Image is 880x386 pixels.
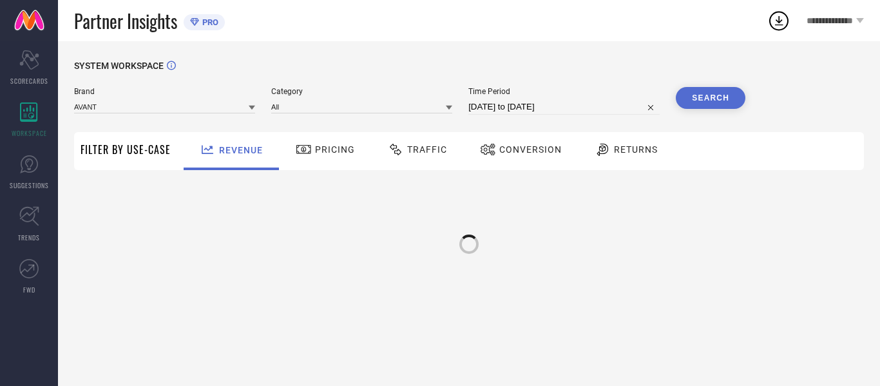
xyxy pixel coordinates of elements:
span: Returns [614,144,658,155]
span: PRO [199,17,218,27]
button: Search [676,87,745,109]
span: SUGGESTIONS [10,180,49,190]
span: SCORECARDS [10,76,48,86]
span: Category [271,87,452,96]
span: Brand [74,87,255,96]
span: Traffic [407,144,447,155]
span: SYSTEM WORKSPACE [74,61,164,71]
span: WORKSPACE [12,128,47,138]
span: Partner Insights [74,8,177,34]
span: TRENDS [18,233,40,242]
span: Pricing [315,144,355,155]
div: Open download list [767,9,790,32]
span: FWD [23,285,35,294]
span: Filter By Use-Case [81,142,171,157]
span: Revenue [219,145,263,155]
input: Select time period [468,99,660,115]
span: Time Period [468,87,660,96]
span: Conversion [499,144,562,155]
